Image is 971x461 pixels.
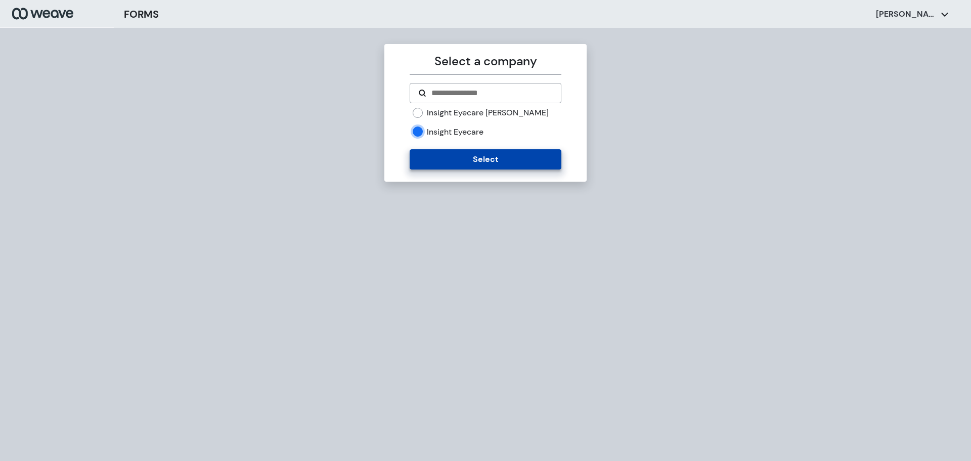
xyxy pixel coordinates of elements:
p: Select a company [410,52,561,70]
h3: FORMS [124,7,159,22]
p: [PERSON_NAME] [876,9,937,20]
input: Search [430,87,552,99]
label: Insight Eyecare [PERSON_NAME] [427,107,549,118]
label: Insight Eyecare [427,127,483,138]
button: Select [410,149,561,170]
